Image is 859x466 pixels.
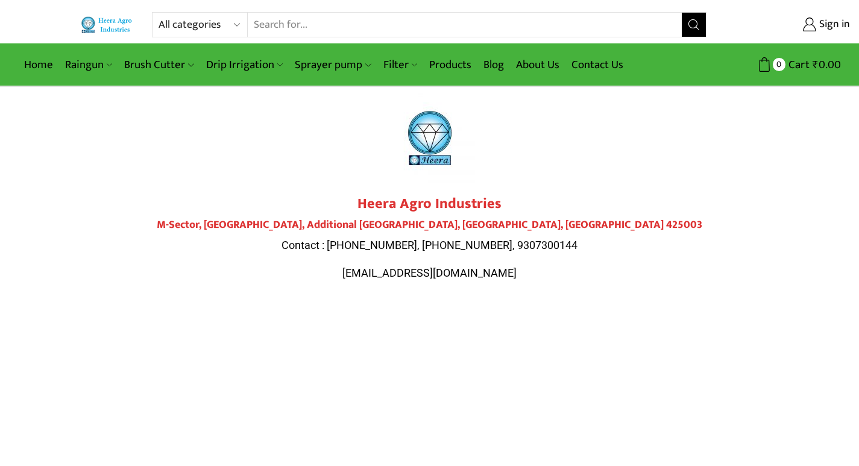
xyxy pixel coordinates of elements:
[813,55,819,74] span: ₹
[377,51,423,79] a: Filter
[357,192,502,216] strong: Heera Agro Industries
[282,239,577,251] span: Contact : [PHONE_NUMBER], [PHONE_NUMBER], 9307300144
[719,54,841,76] a: 0 Cart ₹0.00
[510,51,565,79] a: About Us
[785,57,810,73] span: Cart
[118,51,200,79] a: Brush Cutter
[423,51,477,79] a: Products
[200,51,289,79] a: Drip Irrigation
[725,14,850,36] a: Sign in
[289,51,377,79] a: Sprayer pump
[385,93,475,183] img: heera-logo-1000
[816,17,850,33] span: Sign in
[342,266,517,279] span: [EMAIL_ADDRESS][DOMAIN_NAME]
[813,55,841,74] bdi: 0.00
[59,51,118,79] a: Raingun
[248,13,682,37] input: Search for...
[477,51,510,79] a: Blog
[92,219,767,232] h4: M-Sector, [GEOGRAPHIC_DATA], Additional [GEOGRAPHIC_DATA], [GEOGRAPHIC_DATA], [GEOGRAPHIC_DATA] 4...
[682,13,706,37] button: Search button
[773,58,785,71] span: 0
[18,51,59,79] a: Home
[565,51,629,79] a: Contact Us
